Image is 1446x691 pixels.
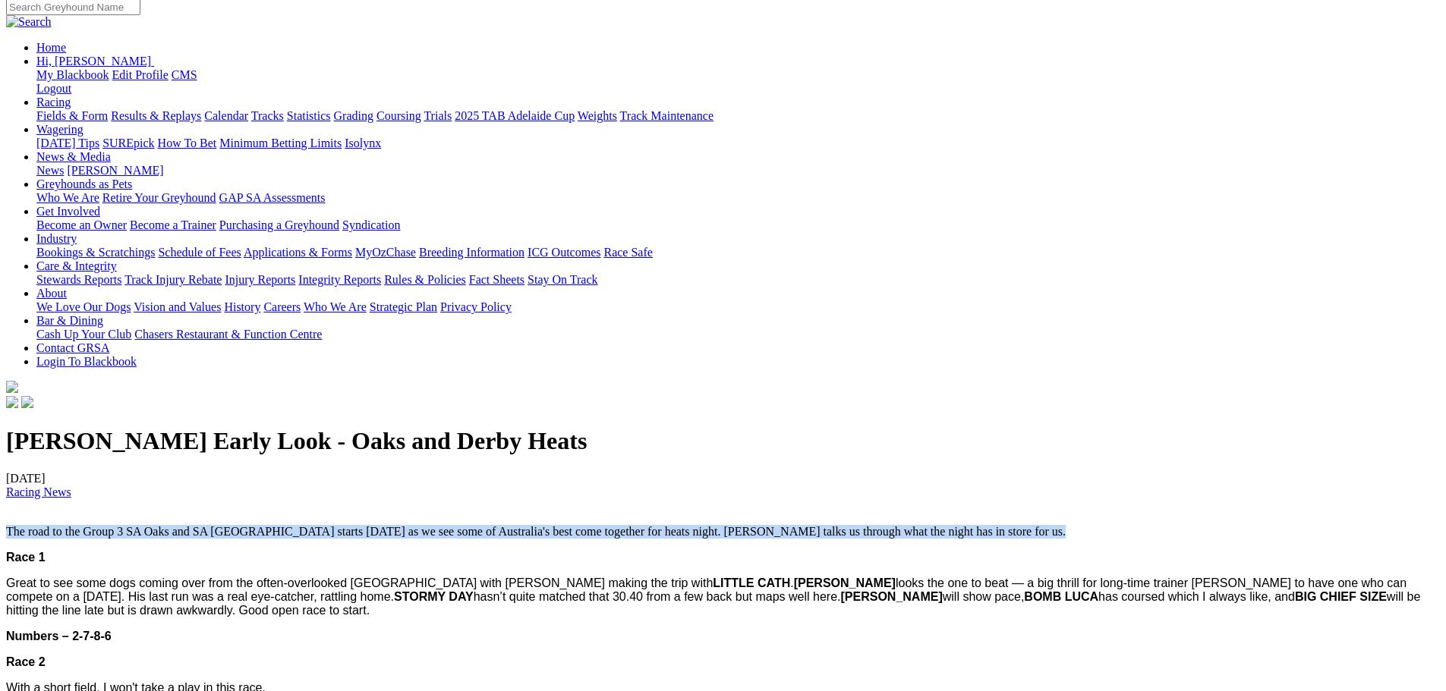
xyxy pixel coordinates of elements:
a: Applications & Forms [244,246,352,259]
a: [PERSON_NAME] [67,164,163,177]
div: News & Media [36,164,1440,177]
a: Fact Sheets [469,273,525,286]
div: Industry [36,246,1440,259]
a: Bar & Dining [36,314,103,327]
a: Privacy Policy [440,300,512,313]
a: How To Bet [158,137,217,149]
a: Greyhounds as Pets [36,177,132,190]
a: Racing [36,96,71,108]
a: Care & Integrity [36,259,117,272]
a: Hi, [PERSON_NAME] [36,55,154,68]
div: Greyhounds as Pets [36,191,1440,205]
strong: STORMY DAY [394,590,474,603]
img: Search [6,15,52,29]
a: Tracks [251,109,284,122]
strong: CHIEF SIZE [1320,590,1387,603]
span: [DATE] [6,472,71,498]
a: CMS [172,68,197,81]
a: Injury Reports [225,273,295,286]
a: Calendar [204,109,248,122]
a: Schedule of Fees [158,246,241,259]
a: Industry [36,232,77,245]
span: Race 2 [6,655,46,668]
div: Wagering [36,137,1440,150]
a: Grading [334,109,373,122]
a: Rules & Policies [384,273,466,286]
a: We Love Our Dogs [36,300,131,313]
a: Coursing [376,109,421,122]
a: Statistics [287,109,331,122]
img: facebook.svg [6,396,18,408]
span: Numbers – 2-7-8-6 [6,630,112,642]
a: My Blackbook [36,68,109,81]
a: Fields & Form [36,109,108,122]
a: Careers [263,300,301,313]
a: ICG Outcomes [528,246,600,259]
a: Bookings & Scratchings [36,246,155,259]
a: Breeding Information [419,246,525,259]
a: About [36,287,67,300]
a: 2025 TAB Adelaide Cup [455,109,575,122]
a: Race Safe [603,246,652,259]
div: Bar & Dining [36,328,1440,341]
a: Results & Replays [111,109,201,122]
a: Login To Blackbook [36,355,137,368]
a: Who We Are [304,300,367,313]
a: Edit Profile [112,68,169,81]
a: Cash Up Your Club [36,328,131,341]
a: Stewards Reports [36,273,121,286]
a: News [36,164,64,177]
a: Contact GRSA [36,341,109,354]
div: About [36,300,1440,314]
strong: BIG [1295,590,1316,603]
a: News & Media [36,150,111,163]
div: Hi, [PERSON_NAME] [36,68,1440,96]
a: Home [36,41,66,54]
a: Racing News [6,485,71,498]
a: Get Involved [36,205,100,218]
a: Strategic Plan [370,300,437,313]
img: twitter.svg [21,396,33,408]
p: The road to the Group 3 SA Oaks and SA [GEOGRAPHIC_DATA] starts [DATE] as we see some of Australi... [6,525,1440,539]
div: Racing [36,109,1440,123]
a: Trials [424,109,452,122]
a: SUREpick [102,137,154,149]
a: Integrity Reports [298,273,381,286]
a: Logout [36,82,71,95]
strong: [PERSON_NAME] [841,590,943,603]
a: [DATE] Tips [36,137,99,149]
a: Syndication [342,218,400,231]
a: Chasers Restaurant & Function Centre [134,328,322,341]
a: MyOzChase [355,246,416,259]
a: Become a Trainer [130,218,216,231]
a: Isolynx [345,137,381,149]
img: logo-grsa-white.png [6,381,18,393]
a: Wagering [36,123,83,136]
span: Great to see some dogs coming over from the often-overlooked [GEOGRAPHIC_DATA] with [PERSON_NAME]... [6,576,1420,617]
a: Become an Owner [36,218,127,231]
a: History [224,300,260,313]
div: Care & Integrity [36,273,1440,287]
a: Track Injury Rebate [124,273,222,286]
a: GAP SA Assessments [219,191,326,204]
a: Weights [578,109,617,122]
strong: LITTLE CATH [713,576,790,589]
h1: [PERSON_NAME] Early Look - Oaks and Derby Heats [6,427,1440,455]
span: Race 1 [6,551,46,564]
a: Retire Your Greyhound [102,191,216,204]
div: Get Involved [36,218,1440,232]
a: Stay On Track [528,273,597,286]
strong: BOMB LUCA [1024,590,1098,603]
a: Purchasing a Greyhound [219,218,339,231]
span: Hi, [PERSON_NAME] [36,55,151,68]
a: Track Maintenance [620,109,714,122]
strong: [PERSON_NAME] [794,576,896,589]
a: Minimum Betting Limits [219,137,342,149]
a: Vision and Values [134,300,221,313]
a: Who We Are [36,191,99,204]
